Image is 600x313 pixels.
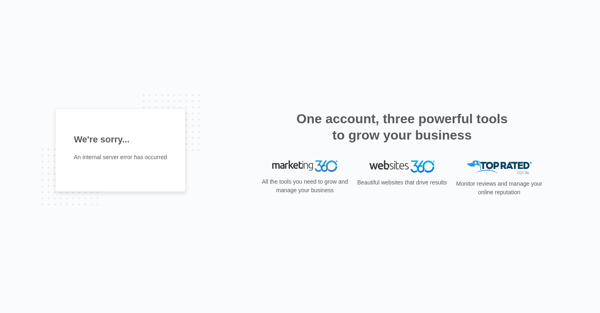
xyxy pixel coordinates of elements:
[272,160,338,172] img: Marketing 360
[369,160,435,172] img: Websites 360
[74,133,167,146] h1: We're sorry...
[294,111,510,143] h2: One account, three powerful tools to grow your business
[259,178,351,195] p: All the tools you need to grow and manage your business
[356,178,448,187] p: Beautiful websites that drive results
[74,153,167,162] p: An internal server error has occurred
[467,160,532,174] img: Top Rated Local
[453,180,545,197] p: Monitor reviews and manage your online reputation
